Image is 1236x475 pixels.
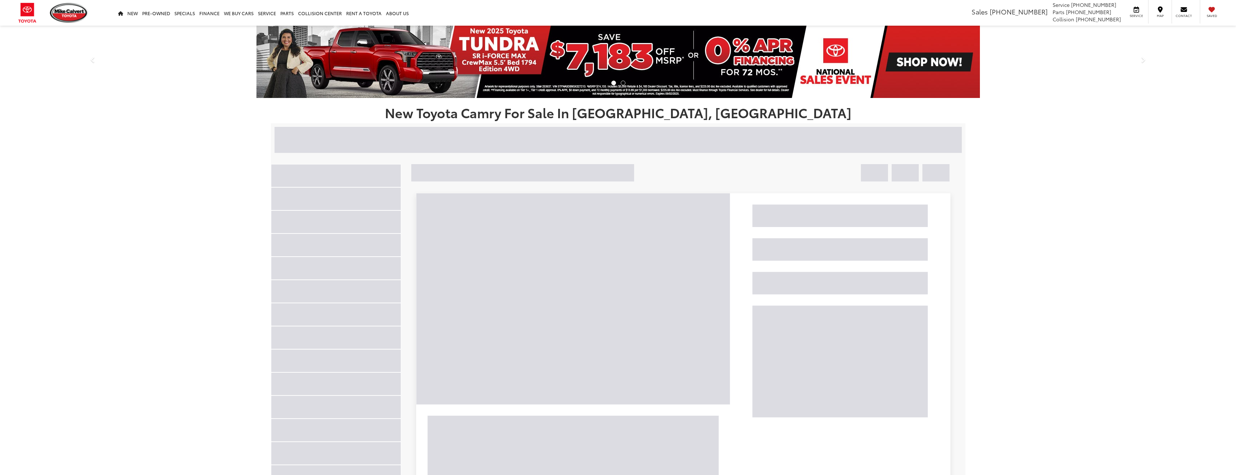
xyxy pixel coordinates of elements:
img: Mike Calvert Toyota [50,3,88,23]
span: Service [1053,1,1070,8]
span: Parts [1053,8,1065,16]
span: [PHONE_NUMBER] [1066,8,1111,16]
span: Collision [1053,16,1074,23]
span: Contact [1176,13,1192,18]
span: [PHONE_NUMBER] [1076,16,1121,23]
span: [PHONE_NUMBER] [990,7,1048,16]
span: Saved [1204,13,1220,18]
span: [PHONE_NUMBER] [1071,1,1116,8]
span: Service [1128,13,1144,18]
span: Map [1152,13,1168,18]
img: New 2025 Toyota Tundra [256,26,980,98]
span: Sales [972,7,988,16]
